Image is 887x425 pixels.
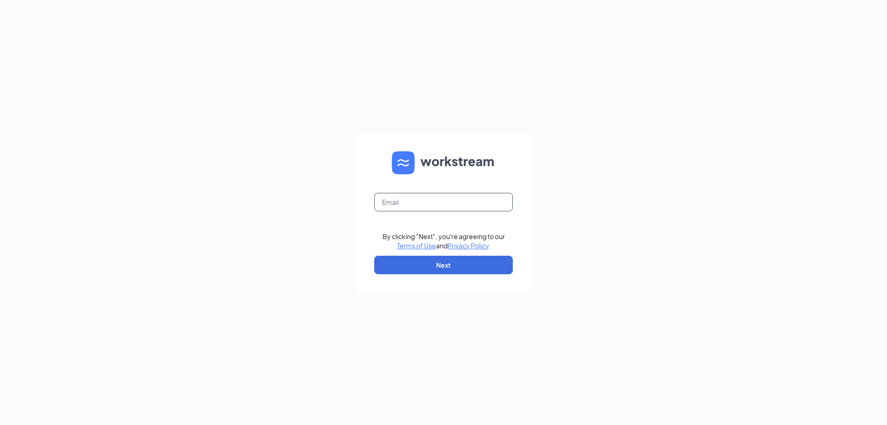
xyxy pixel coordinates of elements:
button: Next [374,256,513,274]
img: WS logo and Workstream text [392,151,495,174]
a: Terms of Use [397,241,436,250]
div: By clicking "Next", you're agreeing to our and . [383,232,505,250]
input: Email [374,193,513,211]
a: Privacy Policy [448,241,489,250]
